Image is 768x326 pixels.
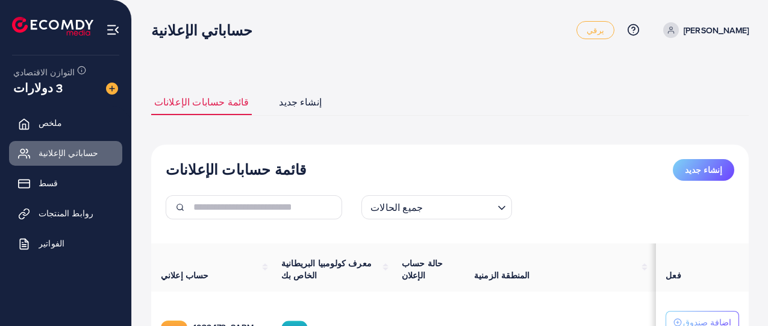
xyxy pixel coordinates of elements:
font: قسط [39,177,58,189]
font: حساباتي الإعلانية [39,147,99,159]
font: قائمة حسابات الإعلانات [166,159,306,180]
a: [PERSON_NAME] [658,22,749,38]
font: التوازن الاقتصادي [13,66,75,78]
button: إنشاء جديد [673,159,734,181]
font: حالة حساب الإعلان [402,257,443,281]
font: ملخص [39,117,63,129]
div: البحث عن الخيار [361,195,512,219]
font: معرف كولومبيا البريطانية الخاص بك [281,257,372,281]
font: [PERSON_NAME] [684,24,749,36]
a: روابط المنتجات [9,201,122,225]
font: حساباتي الإعلانية [151,20,253,40]
font: قائمة حسابات الإعلانات [154,95,249,108]
font: فعل [666,269,681,281]
input: البحث عن الخيار [426,196,493,216]
a: ملخص [9,111,122,135]
a: قسط [9,171,122,195]
font: إنشاء جديد [685,164,722,176]
a: حساباتي الإعلانية [9,141,122,165]
iframe: Chat [717,272,759,317]
a: الفواتير [9,231,122,255]
font: جميع الحالات [370,201,423,214]
a: يرقي [576,21,614,39]
font: روابط المنتجات [39,207,93,219]
font: المنطقة الزمنية [474,269,529,281]
font: الفواتير [39,237,64,249]
img: قائمة طعام [106,23,120,37]
img: صورة [106,83,118,95]
font: إنشاء جديد [279,95,322,108]
img: الشعار [12,17,93,36]
font: 3 دولارات [13,79,63,96]
font: يرقي [587,25,604,36]
font: حساب إعلاني [161,269,209,281]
